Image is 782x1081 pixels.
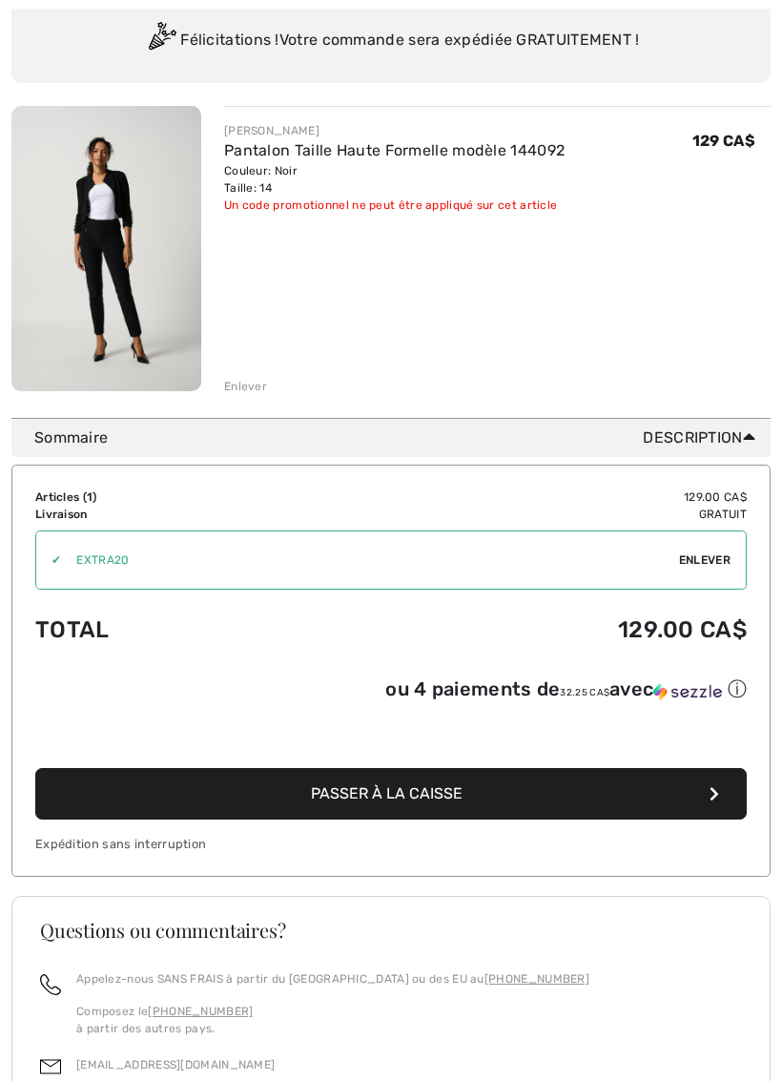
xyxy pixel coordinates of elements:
div: Un code promotionnel ne peut être appliqué sur cet article [224,197,565,215]
img: Pantalon Taille Haute Formelle modèle 144092 [11,107,201,392]
td: Articles ( ) [35,489,295,507]
img: Congratulation2.svg [142,23,180,61]
a: [PHONE_NUMBER] [484,973,589,987]
td: Gratuit [295,507,747,524]
td: 129.00 CA$ [295,489,747,507]
p: Composez le à partir des autres pays. [76,1004,589,1038]
img: call [40,975,61,996]
span: 129 CA$ [692,133,755,151]
img: email [40,1057,61,1078]
div: Félicitations ! Votre commande sera expédiée GRATUITEMENT ! [34,23,748,61]
div: ou 4 paiements de avec [385,677,747,703]
span: 32.25 CA$ [560,688,609,699]
div: [PERSON_NAME] [224,123,565,140]
div: Sommaire [34,427,763,450]
div: ou 4 paiements de32.25 CA$avecSezzle Cliquez pour en savoir plus sur Sezzle [35,677,747,710]
span: Passer à la caisse [311,785,463,803]
iframe: PayPal-paypal [35,710,747,762]
td: Total [35,598,295,663]
span: Enlever [679,552,731,570]
td: 129.00 CA$ [295,598,747,663]
div: Couleur: Noir Taille: 14 [224,163,565,197]
div: Expédition sans interruption [35,836,747,854]
h3: Questions ou commentaires? [40,922,742,941]
span: 1 [87,491,93,505]
div: Enlever [224,379,267,396]
img: Sezzle [653,684,722,701]
input: Code promo [61,532,679,590]
button: Passer à la caisse [35,769,747,821]
a: [PHONE_NUMBER] [148,1006,253,1019]
p: Appelez-nous SANS FRAIS à partir du [GEOGRAPHIC_DATA] ou des EU au [76,971,589,988]
td: Livraison [35,507,295,524]
a: [EMAIL_ADDRESS][DOMAIN_NAME] [76,1059,275,1072]
div: ✔ [36,552,61,570]
a: Pantalon Taille Haute Formelle modèle 144092 [224,142,565,160]
span: Description [643,427,763,450]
